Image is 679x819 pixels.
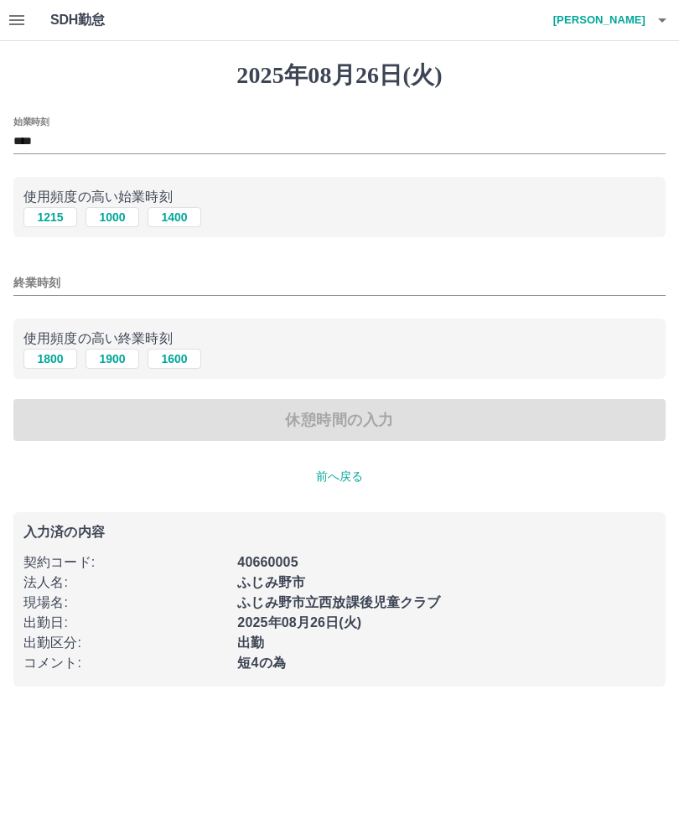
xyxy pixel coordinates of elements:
[23,633,227,653] p: 出勤区分 :
[23,207,77,227] button: 1215
[13,61,666,90] h1: 2025年08月26日(火)
[23,187,656,207] p: 使用頻度の高い始業時刻
[23,329,656,349] p: 使用頻度の高い終業時刻
[86,349,139,369] button: 1900
[13,468,666,485] p: 前へ戻る
[237,575,305,589] b: ふじみ野市
[13,115,49,127] label: 始業時刻
[23,613,227,633] p: 出勤日 :
[23,552,227,573] p: 契約コード :
[23,526,656,539] p: 入力済の内容
[23,349,77,369] button: 1800
[23,573,227,593] p: 法人名 :
[237,635,264,650] b: 出勤
[237,656,286,670] b: 短4の為
[23,653,227,673] p: コメント :
[86,207,139,227] button: 1000
[237,615,361,630] b: 2025年08月26日(火)
[23,593,227,613] p: 現場名 :
[148,207,201,227] button: 1400
[237,595,440,609] b: ふじみ野市立西放課後児童クラブ
[148,349,201,369] button: 1600
[237,555,298,569] b: 40660005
